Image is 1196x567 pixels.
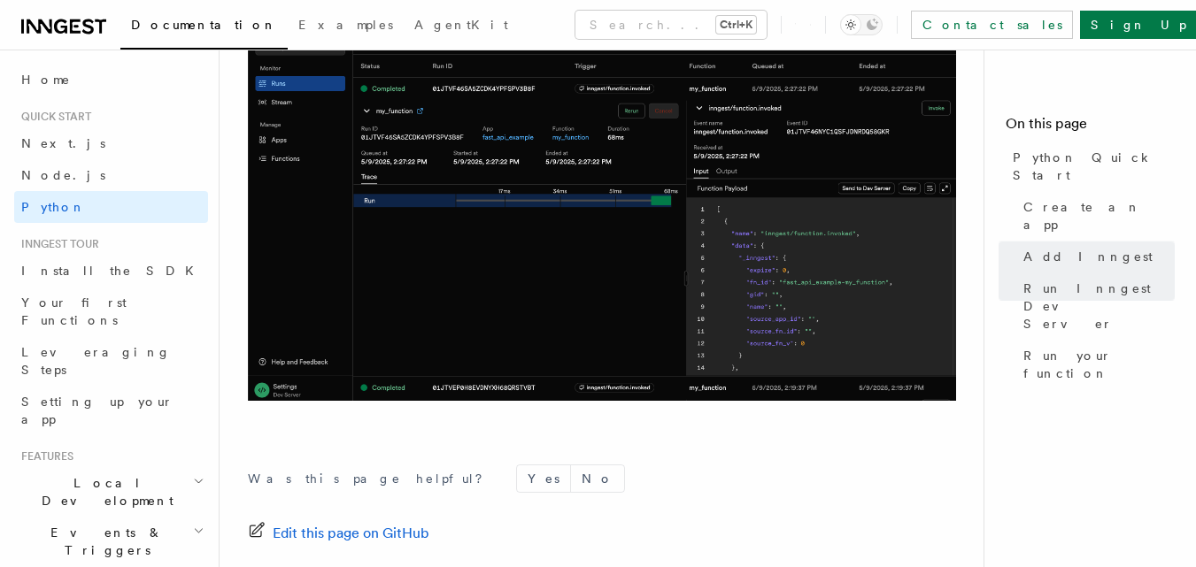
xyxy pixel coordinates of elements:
span: Run your function [1023,347,1175,382]
span: Python Quick Start [1013,149,1175,184]
p: Was this page helpful? [248,470,495,487]
a: Install the SDK [14,255,208,287]
button: No [571,465,624,492]
span: Local Development [14,474,193,510]
span: Python [21,200,86,214]
a: Leveraging Steps [14,336,208,386]
a: Python [14,191,208,223]
span: Home [21,71,71,88]
span: Your first Functions [21,295,127,327]
a: Add Inngest [1016,241,1175,272]
span: Edit this page on GitHub [273,521,429,546]
a: Documentation [120,5,288,50]
img: quick-start-run.png [248,3,956,401]
a: Home [14,64,208,96]
a: Python Quick Start [1006,142,1175,191]
span: Run Inngest Dev Server [1023,280,1175,333]
a: AgentKit [404,5,519,48]
a: Setting up your app [14,386,208,435]
span: AgentKit [414,18,508,32]
button: Events & Triggers [14,517,208,566]
span: Next.js [21,136,105,150]
button: Toggle dark mode [840,14,883,35]
span: Examples [298,18,393,32]
span: Setting up your app [21,395,174,426]
a: Edit this page on GitHub [248,521,429,546]
kbd: Ctrl+K [716,16,756,34]
span: Leveraging Steps [21,345,171,377]
a: Contact sales [911,11,1073,39]
span: Events & Triggers [14,524,193,559]
button: Search...Ctrl+K [575,11,767,39]
a: Create an app [1016,191,1175,241]
a: Your first Functions [14,287,208,336]
a: Examples [288,5,404,48]
span: Features [14,449,73,464]
span: Node.js [21,168,105,182]
button: Local Development [14,467,208,517]
span: Add Inngest [1023,248,1153,265]
span: Inngest tour [14,237,99,251]
span: Install the SDK [21,264,204,278]
h4: On this page [1006,113,1175,142]
span: Quick start [14,110,91,124]
a: Run your function [1016,340,1175,389]
a: Run Inngest Dev Server [1016,272,1175,340]
a: Next.js [14,127,208,159]
span: Create an app [1023,198,1175,234]
a: Node.js [14,159,208,191]
span: Documentation [131,18,277,32]
button: Yes [517,465,570,492]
